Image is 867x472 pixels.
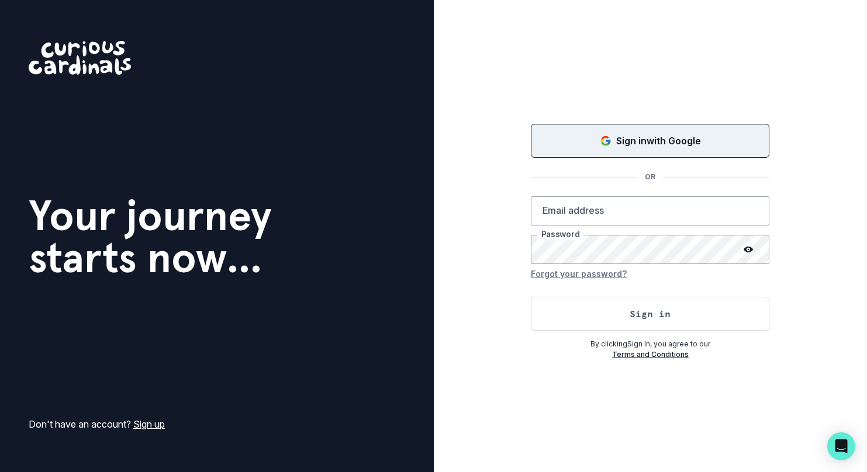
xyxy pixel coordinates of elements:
p: OR [638,172,662,182]
a: Sign up [133,418,165,430]
h1: Your journey starts now... [29,195,272,279]
img: Curious Cardinals Logo [29,41,131,75]
a: Terms and Conditions [612,350,689,359]
p: Sign in with Google [616,134,701,148]
p: By clicking Sign In , you agree to our [531,339,769,349]
div: Open Intercom Messenger [827,432,855,460]
button: Forgot your password? [531,264,627,283]
p: Don't have an account? [29,417,165,431]
button: Sign in [531,297,769,331]
button: Sign in with Google (GSuite) [531,124,769,158]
